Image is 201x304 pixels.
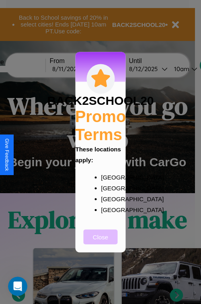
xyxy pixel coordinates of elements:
[8,277,27,296] iframe: Intercom live chat
[75,107,126,143] h2: Promo Terms
[101,171,116,182] p: [GEOGRAPHIC_DATA]
[47,94,154,107] h3: BACK2SCHOOL20
[101,193,116,204] p: [GEOGRAPHIC_DATA]
[76,145,121,163] b: These locations apply:
[101,204,116,215] p: [GEOGRAPHIC_DATA]
[101,182,116,193] p: [GEOGRAPHIC_DATA]
[4,139,10,171] div: Give Feedback
[84,229,118,244] button: Close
